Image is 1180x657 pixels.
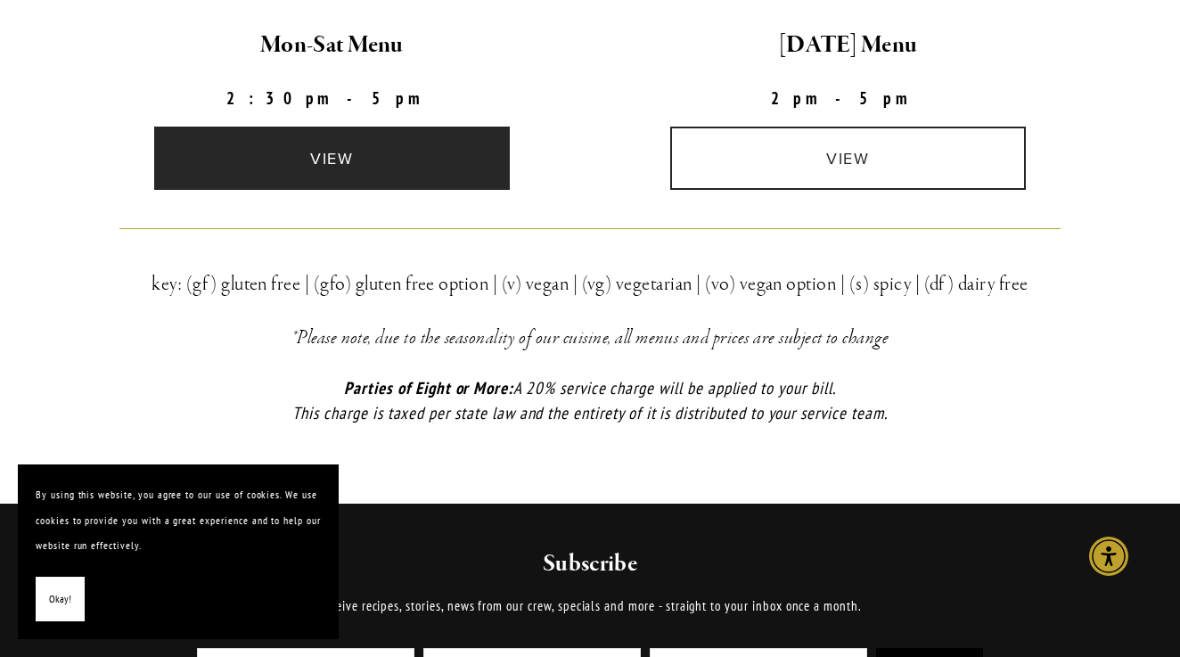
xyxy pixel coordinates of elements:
a: view [670,127,1026,190]
div: Accessibility Menu [1089,537,1128,576]
em: Parties of Eight or More: [344,377,513,398]
h2: Subscribe [190,548,990,580]
section: Cookie banner [18,464,339,639]
h3: key: (gf) gluten free | (gfo) gluten free option | (v) vegan | (vg) vegetarian | (vo) vegan optio... [119,268,1061,300]
em: A 20% service charge will be applied to your bill. This charge is taxed per state law and the ent... [292,377,887,424]
a: view [154,127,510,190]
strong: 2pm-5pm [771,87,926,109]
p: By using this website, you agree to our use of cookies. We use cookies to provide you with a grea... [36,482,321,559]
em: *Please note, due to the seasonality of our cuisine, all menus and prices are subject to change [291,325,889,350]
p: Receive recipes, stories, news from our crew, specials and more - straight to your inbox once a m... [190,595,990,617]
h2: Mon-Sat Menu [89,27,575,64]
h2: [DATE] Menu [605,27,1091,64]
strong: 2:30pm-5pm [226,87,438,109]
span: Okay! [49,587,71,612]
button: Okay! [36,577,85,622]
